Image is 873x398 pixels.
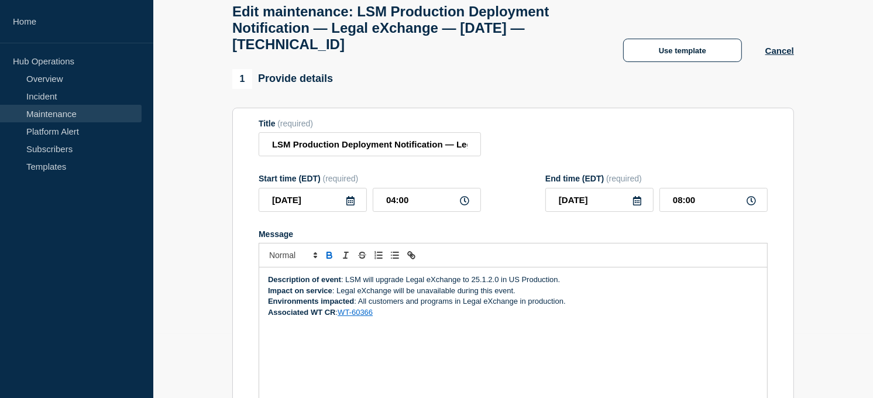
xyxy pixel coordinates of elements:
input: HH:MM [373,188,481,212]
p: : Legal eXchange will be unavailable during this event. [268,286,758,296]
h1: Edit maintenance: LSM Production Deployment Notification — Legal eXchange — [DATE] — [TECHNICAL_ID] [232,4,600,53]
p: : [268,307,758,318]
strong: Description of event [268,275,341,284]
strong: Associated WT CR [268,308,336,317]
input: HH:MM [659,188,768,212]
button: Toggle bold text [321,248,338,262]
strong: Environments impacted [268,297,354,306]
button: Toggle link [403,248,420,262]
button: Cancel [765,46,794,56]
p: : LSM will upgrade Legal eXchange to 25.1.2.0 in US Production. [268,275,758,285]
div: End time (EDT) [545,174,768,183]
button: Use template [623,39,742,62]
button: Toggle italic text [338,248,354,262]
div: Title [259,119,481,128]
div: Message [259,229,768,239]
span: 1 [232,69,252,89]
div: Provide details [232,69,333,89]
input: YYYY-MM-DD [259,188,367,212]
input: Title [259,132,481,156]
p: : All customers and programs in Legal eXchange in production. [268,296,758,307]
button: Toggle strikethrough text [354,248,370,262]
div: Start time (EDT) [259,174,481,183]
button: Toggle bulleted list [387,248,403,262]
span: (required) [323,174,359,183]
span: (required) [606,174,642,183]
span: Font size [264,248,321,262]
strong: Impact on service [268,286,332,295]
a: WT-60366 [338,308,373,317]
button: Toggle ordered list [370,248,387,262]
span: (required) [277,119,313,128]
input: YYYY-MM-DD [545,188,654,212]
